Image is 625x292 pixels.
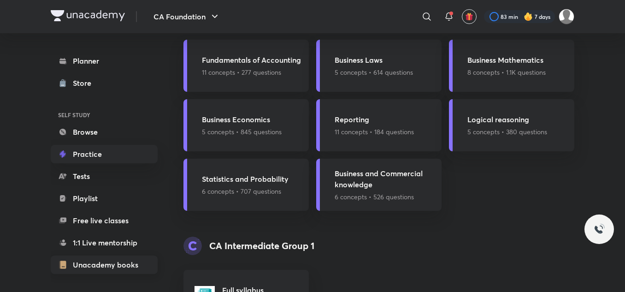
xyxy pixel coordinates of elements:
[202,114,282,125] h5: Business Economics
[335,67,413,77] p: 5 concepts • 614 questions
[51,189,158,208] a: Playlist
[148,7,226,26] button: CA Foundation
[335,54,413,66] h5: Business Laws
[202,54,301,66] h5: Fundamentals of Accounting
[467,67,546,77] p: 8 concepts • 1.1K questions
[202,186,289,196] p: 6 concepts • 707 questions
[524,12,533,21] img: streak
[51,123,158,141] a: Browse
[335,127,414,137] p: 11 concepts • 184 questions
[559,9,574,24] img: ansh jain
[467,114,547,125] h5: Logical reasoning
[462,9,477,24] button: avatar
[202,173,289,185] h5: Statistics and Probability
[51,211,158,230] a: Free live classes
[51,10,125,24] a: Company Logo
[594,224,605,235] img: ttu
[51,10,125,21] img: Company Logo
[51,256,158,274] a: Unacademy books
[467,54,546,66] h5: Business Mathematics
[335,168,436,190] h5: Business and Commercial knowledge
[51,52,158,70] a: Planner
[335,192,436,202] p: 6 concepts • 526 questions
[183,237,202,255] img: syllabus
[202,67,301,77] p: 11 concepts • 277 questions
[335,114,414,125] h5: Reporting
[209,239,314,253] h4: CA Intermediate Group 1
[51,167,158,185] a: Tests
[51,107,158,123] h6: SELF STUDY
[51,74,158,92] a: Store
[467,127,547,137] p: 5 concepts • 380 questions
[465,12,473,21] img: avatar
[51,233,158,252] a: 1:1 Live mentorship
[202,127,282,137] p: 5 concepts • 845 questions
[73,77,97,89] div: Store
[51,145,158,163] a: Practice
